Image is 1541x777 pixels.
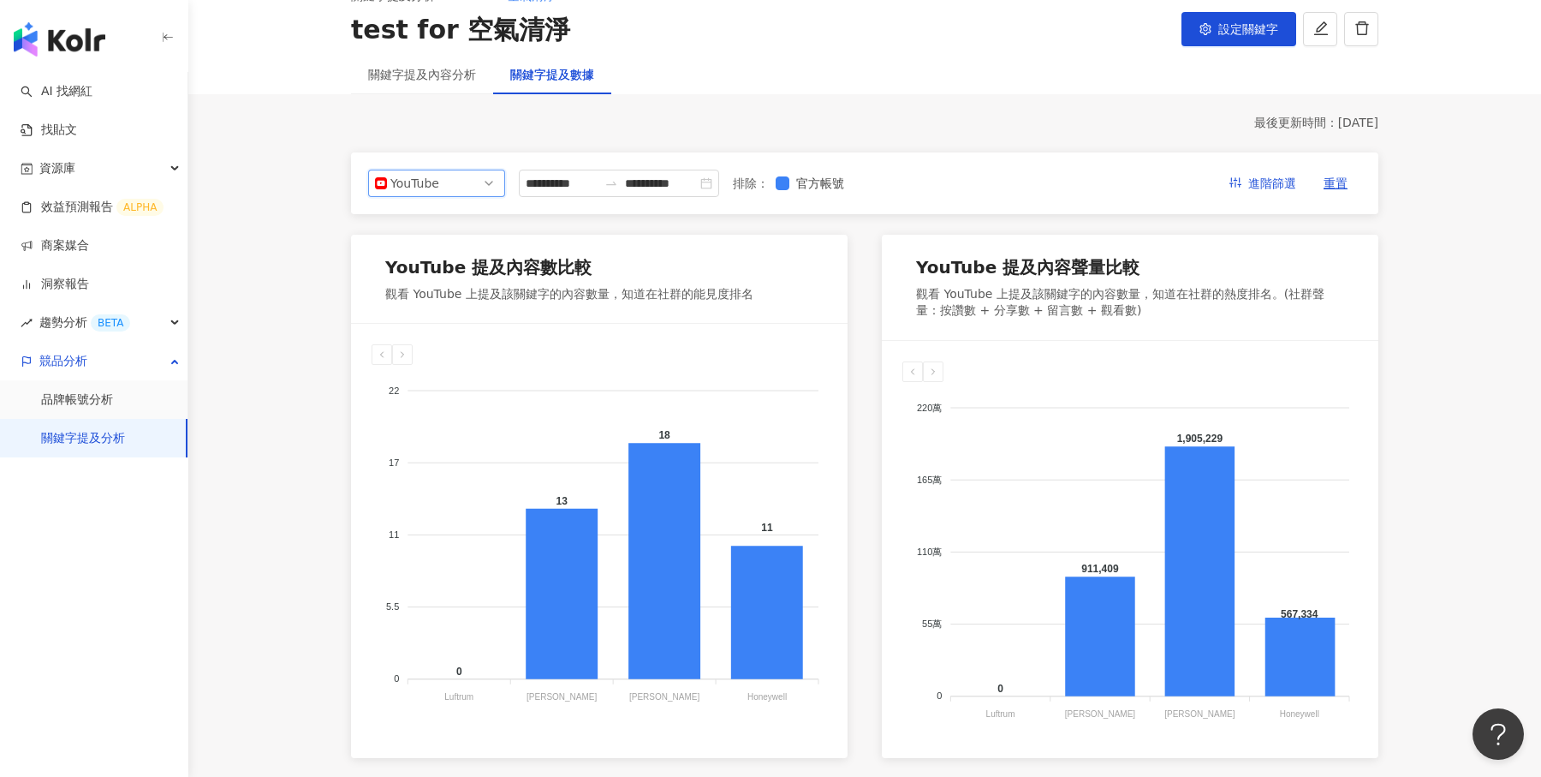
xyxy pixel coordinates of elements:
div: test for 空氣清淨 [351,12,570,48]
button: 進階篩選 [1216,170,1310,197]
tspan: 0 [937,690,942,701]
tspan: [PERSON_NAME] [629,692,699,702]
div: YouTube [390,170,446,196]
tspan: 5.5 [386,601,399,612]
span: 資源庫 [39,149,75,188]
tspan: 22 [389,386,399,396]
tspan: 0 [394,674,399,684]
tspan: [PERSON_NAME] [527,692,597,702]
a: 洞察報告 [21,276,89,293]
img: logo [14,22,105,57]
a: 效益預測報告ALPHA [21,199,164,216]
a: 關鍵字提及分析 [41,430,125,447]
div: 關鍵字提及數據 [510,65,594,84]
span: 重置 [1324,170,1348,198]
div: 關鍵字提及內容分析 [368,65,476,84]
span: 競品分析 [39,342,87,380]
a: 商案媒合 [21,237,89,254]
span: edit [1313,21,1329,36]
label: 排除 ： [733,174,769,193]
div: BETA [91,314,130,332]
a: 品牌帳號分析 [41,391,113,409]
div: 觀看 YouTube 上提及該關鍵字的內容數量，知道在社群的熱度排名。(社群聲量：按讚數 + 分享數 + 留言數 + 觀看數) [916,286,1344,320]
tspan: 110萬 [917,547,942,557]
button: 重置 [1310,170,1361,197]
tspan: 11 [389,529,399,540]
tspan: 17 [389,457,399,468]
div: YouTube 提及內容聲量比較 [916,255,1139,279]
span: 趨勢分析 [39,303,130,342]
a: searchAI 找網紅 [21,83,92,100]
span: delete [1354,21,1370,36]
tspan: Honeywell [1280,709,1319,719]
tspan: 55萬 [922,619,942,629]
span: 進階篩選 [1248,170,1296,198]
span: to [604,176,618,190]
span: 官方帳號 [789,174,851,193]
tspan: Luftrum [986,709,1015,719]
div: 最後更新時間 ： [DATE] [351,115,1378,132]
iframe: Help Scout Beacon - Open [1473,708,1524,760]
tspan: Luftrum [444,692,473,702]
tspan: 165萬 [917,475,942,485]
span: swap-right [604,176,618,190]
span: rise [21,317,33,329]
tspan: [PERSON_NAME] [1164,709,1235,719]
tspan: 220萬 [917,402,942,412]
div: 觀看 YouTube 上提及該關鍵字的內容數量，知道在社群的能見度排名 [385,286,753,303]
span: setting [1199,23,1211,35]
tspan: [PERSON_NAME] [1065,709,1135,719]
tspan: Honeywell [747,692,787,702]
a: 找貼文 [21,122,77,139]
span: 設定關鍵字 [1218,22,1278,36]
button: 設定關鍵字 [1181,12,1296,46]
